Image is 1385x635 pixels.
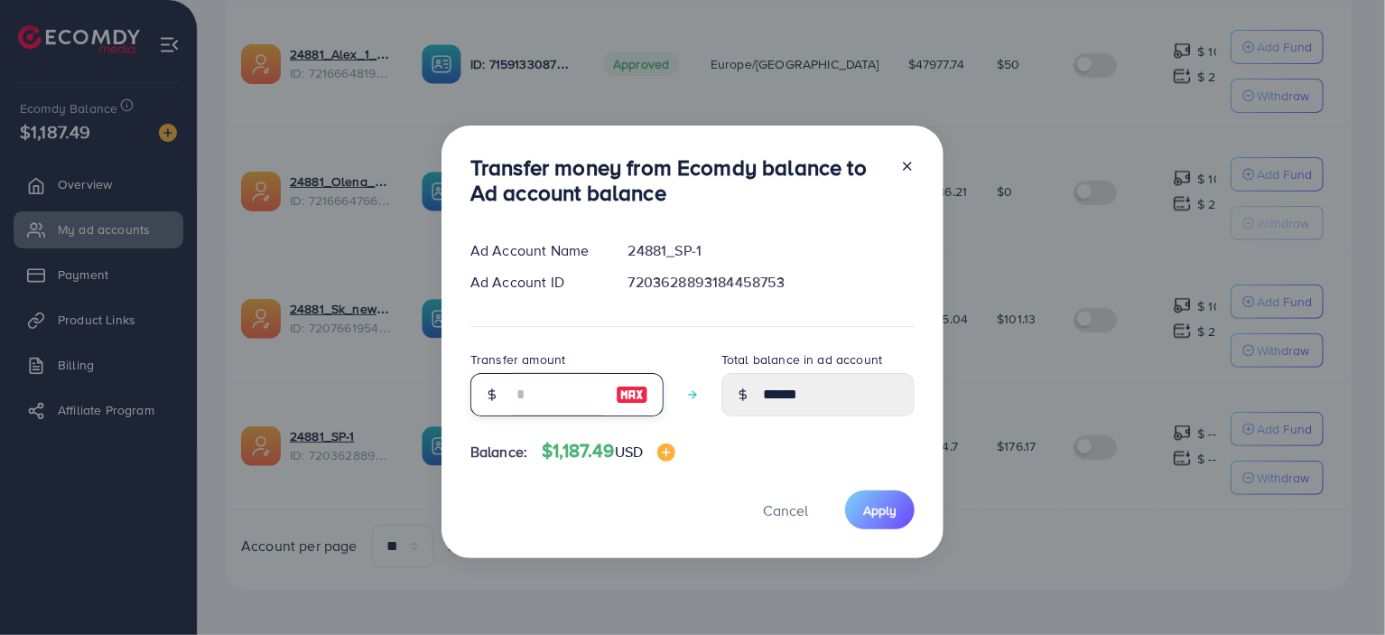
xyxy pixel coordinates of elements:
[657,444,675,462] img: image
[740,490,831,529] button: Cancel
[615,442,643,462] span: USD
[470,442,527,462] span: Balance:
[721,350,882,369] label: Total balance in ad account
[470,350,565,369] label: Transfer amount
[614,272,929,293] div: 7203628893184458753
[1308,554,1371,621] iframe: Chat
[863,501,897,519] span: Apply
[845,490,915,529] button: Apply
[614,240,929,261] div: 24881_SP-1
[542,440,675,462] h4: $1,187.49
[470,154,886,207] h3: Transfer money from Ecomdy balance to Ad account balance
[456,272,614,293] div: Ad Account ID
[763,500,808,520] span: Cancel
[456,240,614,261] div: Ad Account Name
[616,384,648,406] img: image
